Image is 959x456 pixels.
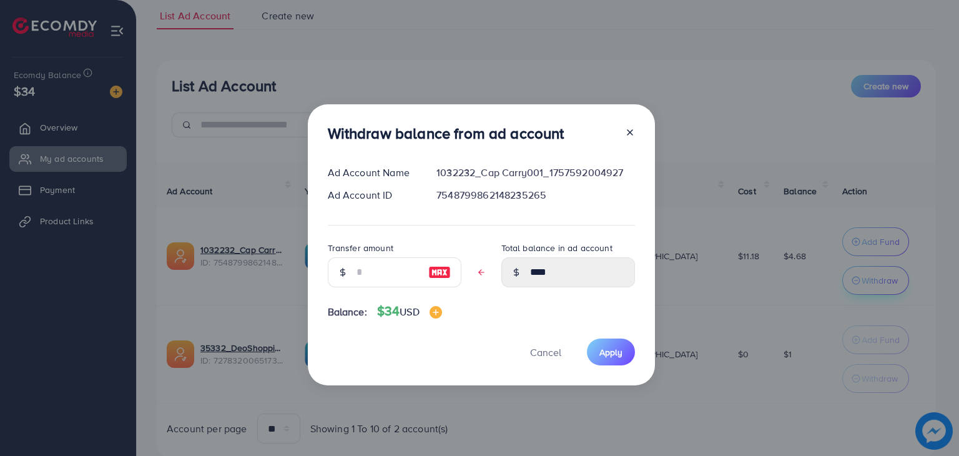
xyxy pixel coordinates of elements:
[428,265,451,280] img: image
[328,242,393,254] label: Transfer amount
[318,166,427,180] div: Ad Account Name
[426,188,644,202] div: 7548799862148235265
[587,339,635,365] button: Apply
[318,188,427,202] div: Ad Account ID
[328,305,367,319] span: Balance:
[426,166,644,180] div: 1032232_Cap Carry001_1757592004927
[599,346,622,359] span: Apply
[514,339,577,365] button: Cancel
[430,306,442,319] img: image
[530,345,561,359] span: Cancel
[377,304,442,319] h4: $34
[501,242,612,254] label: Total balance in ad account
[328,124,564,142] h3: Withdraw balance from ad account
[400,305,419,319] span: USD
